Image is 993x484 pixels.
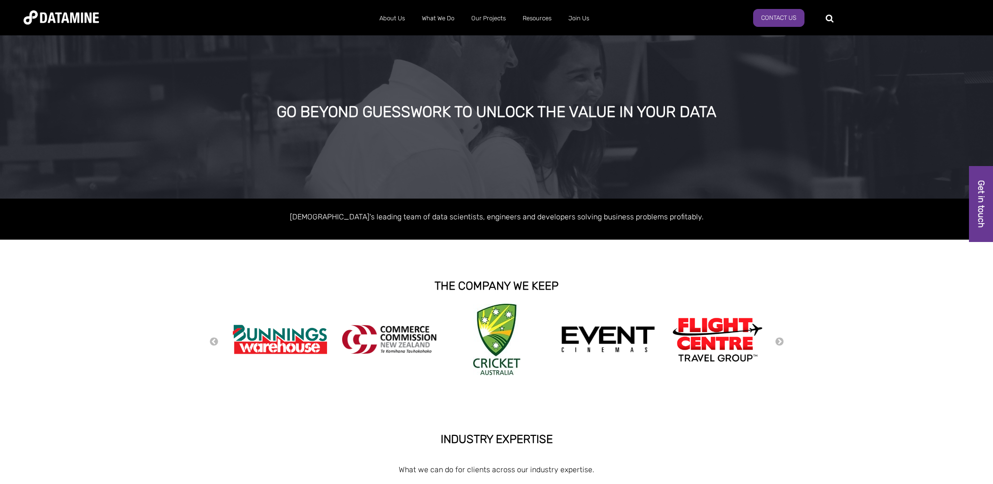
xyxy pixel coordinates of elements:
a: About Us [371,6,413,31]
span: What we can do for clients across our industry expertise. [399,465,594,474]
strong: INDUSTRY EXPERTISE [441,433,553,446]
img: Bunnings Warehouse [233,322,327,357]
img: commercecommission [342,325,436,354]
img: Cricket Australia [473,304,520,375]
img: event cinemas [561,326,655,353]
strong: THE COMPANY WE KEEP [435,279,558,292]
div: GO BEYOND GUESSWORK TO UNLOCK THE VALUE IN YOUR DATA [111,104,881,121]
a: Resources [514,6,560,31]
a: Our Projects [463,6,514,31]
img: Flight Centre [670,315,764,364]
a: Contact Us [753,9,804,27]
a: Join Us [560,6,598,31]
a: Get in touch [969,166,993,242]
p: [DEMOGRAPHIC_DATA]'s leading team of data scientists, engineers and developers solving business p... [228,210,765,223]
img: Datamine [24,10,99,25]
button: Previous [209,337,219,347]
button: Next [775,337,784,347]
a: What We Do [413,6,463,31]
